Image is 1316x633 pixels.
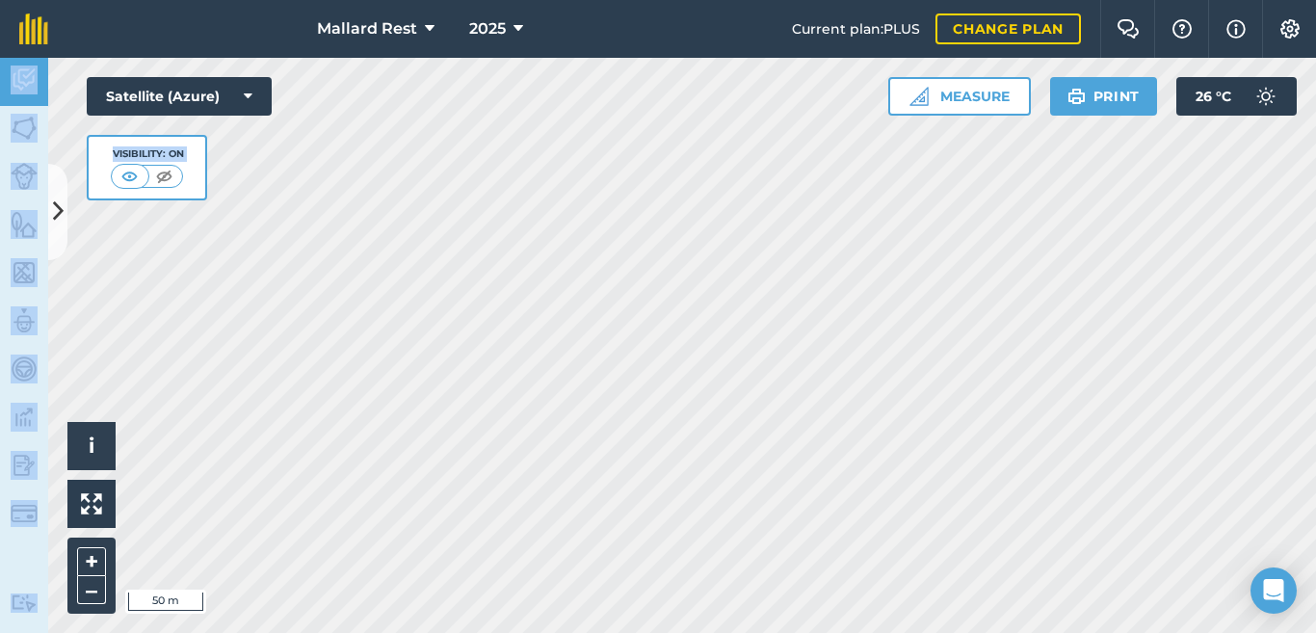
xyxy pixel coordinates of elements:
img: svg+xml;base64,PHN2ZyB4bWxucz0iaHR0cDovL3d3dy53My5vcmcvMjAwMC9zdmciIHdpZHRoPSI1NiIgaGVpZ2h0PSI2MC... [11,210,38,239]
img: fieldmargin Logo [19,13,48,44]
img: svg+xml;base64,PD94bWwgdmVyc2lvbj0iMS4wIiBlbmNvZGluZz0idXRmLTgiPz4KPCEtLSBHZW5lcmF0b3I6IEFkb2JlIE... [11,163,38,190]
span: Mallard Rest [317,17,417,40]
button: Measure [888,77,1031,116]
img: svg+xml;base64,PHN2ZyB4bWxucz0iaHR0cDovL3d3dy53My5vcmcvMjAwMC9zdmciIHdpZHRoPSI1NiIgaGVpZ2h0PSI2MC... [11,114,38,143]
img: Ruler icon [909,87,929,106]
img: svg+xml;base64,PHN2ZyB4bWxucz0iaHR0cDovL3d3dy53My5vcmcvMjAwMC9zdmciIHdpZHRoPSI1MCIgaGVpZ2h0PSI0MC... [118,167,142,186]
img: svg+xml;base64,PHN2ZyB4bWxucz0iaHR0cDovL3d3dy53My5vcmcvMjAwMC9zdmciIHdpZHRoPSI1NiIgaGVpZ2h0PSI2MC... [11,258,38,287]
button: Print [1050,77,1158,116]
img: A cog icon [1278,19,1302,39]
button: + [77,547,106,576]
img: svg+xml;base64,PD94bWwgdmVyc2lvbj0iMS4wIiBlbmNvZGluZz0idXRmLTgiPz4KPCEtLSBHZW5lcmF0b3I6IEFkb2JlIE... [11,355,38,383]
img: svg+xml;base64,PHN2ZyB4bWxucz0iaHR0cDovL3d3dy53My5vcmcvMjAwMC9zdmciIHdpZHRoPSIxNyIgaGVpZ2h0PSIxNy... [1226,17,1246,40]
img: svg+xml;base64,PD94bWwgdmVyc2lvbj0iMS4wIiBlbmNvZGluZz0idXRmLTgiPz4KPCEtLSBHZW5lcmF0b3I6IEFkb2JlIE... [11,500,38,527]
span: 2025 [469,17,506,40]
img: svg+xml;base64,PD94bWwgdmVyc2lvbj0iMS4wIiBlbmNvZGluZz0idXRmLTgiPz4KPCEtLSBHZW5lcmF0b3I6IEFkb2JlIE... [1247,77,1285,116]
div: Open Intercom Messenger [1250,567,1297,614]
img: A question mark icon [1171,19,1194,39]
div: Visibility: On [111,146,184,162]
img: Four arrows, one pointing top left, one top right, one bottom right and the last bottom left [81,493,102,514]
span: i [89,434,94,458]
img: svg+xml;base64,PD94bWwgdmVyc2lvbj0iMS4wIiBlbmNvZGluZz0idXRmLTgiPz4KPCEtLSBHZW5lcmF0b3I6IEFkb2JlIE... [11,403,38,432]
img: svg+xml;base64,PHN2ZyB4bWxucz0iaHR0cDovL3d3dy53My5vcmcvMjAwMC9zdmciIHdpZHRoPSI1MCIgaGVpZ2h0PSI0MC... [152,167,176,186]
span: Current plan : PLUS [792,18,920,40]
a: Change plan [935,13,1081,44]
button: 26 °C [1176,77,1297,116]
button: – [77,576,106,604]
img: svg+xml;base64,PHN2ZyB4bWxucz0iaHR0cDovL3d3dy53My5vcmcvMjAwMC9zdmciIHdpZHRoPSIxOSIgaGVpZ2h0PSIyNC... [1067,85,1086,108]
span: 26 ° C [1196,77,1231,116]
img: svg+xml;base64,PD94bWwgdmVyc2lvbj0iMS4wIiBlbmNvZGluZz0idXRmLTgiPz4KPCEtLSBHZW5lcmF0b3I6IEFkb2JlIE... [11,593,38,612]
img: svg+xml;base64,PD94bWwgdmVyc2lvbj0iMS4wIiBlbmNvZGluZz0idXRmLTgiPz4KPCEtLSBHZW5lcmF0b3I6IEFkb2JlIE... [11,451,38,480]
img: svg+xml;base64,PD94bWwgdmVyc2lvbj0iMS4wIiBlbmNvZGluZz0idXRmLTgiPz4KPCEtLSBHZW5lcmF0b3I6IEFkb2JlIE... [11,66,38,94]
img: Two speech bubbles overlapping with the left bubble in the forefront [1117,19,1140,39]
button: Satellite (Azure) [87,77,272,116]
button: i [67,422,116,470]
img: svg+xml;base64,PD94bWwgdmVyc2lvbj0iMS4wIiBlbmNvZGluZz0idXRmLTgiPz4KPCEtLSBHZW5lcmF0b3I6IEFkb2JlIE... [11,306,38,335]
